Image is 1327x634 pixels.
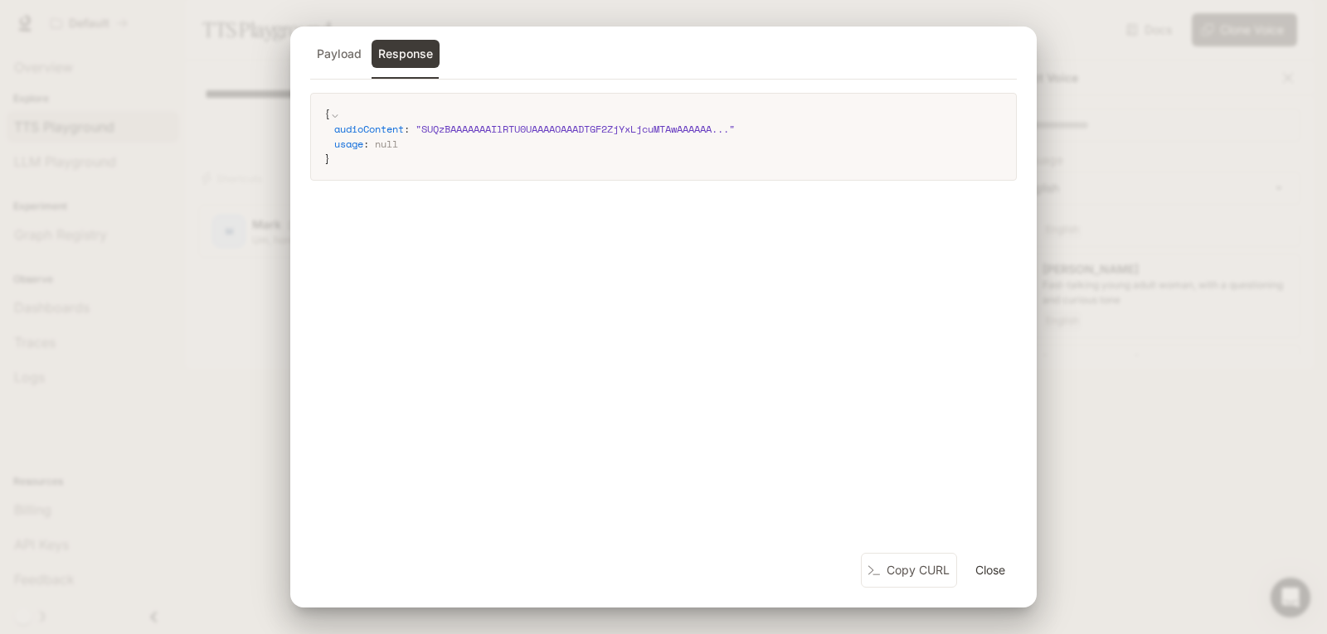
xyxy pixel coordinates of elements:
[416,122,735,136] span: " SUQzBAAAAAAAIlRTU0UAAAAOAAADTGF2ZjYxLjcuMTAwAAAAAA ... "
[334,122,404,136] span: audioContent
[375,137,398,151] span: null
[964,554,1017,587] button: Close
[861,553,957,588] button: Copy CURL
[310,40,368,68] button: Payload
[334,122,1003,137] div: :
[334,137,363,151] span: usage
[372,40,440,68] button: Response
[324,152,330,166] span: }
[334,137,1003,152] div: :
[324,107,330,121] span: {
